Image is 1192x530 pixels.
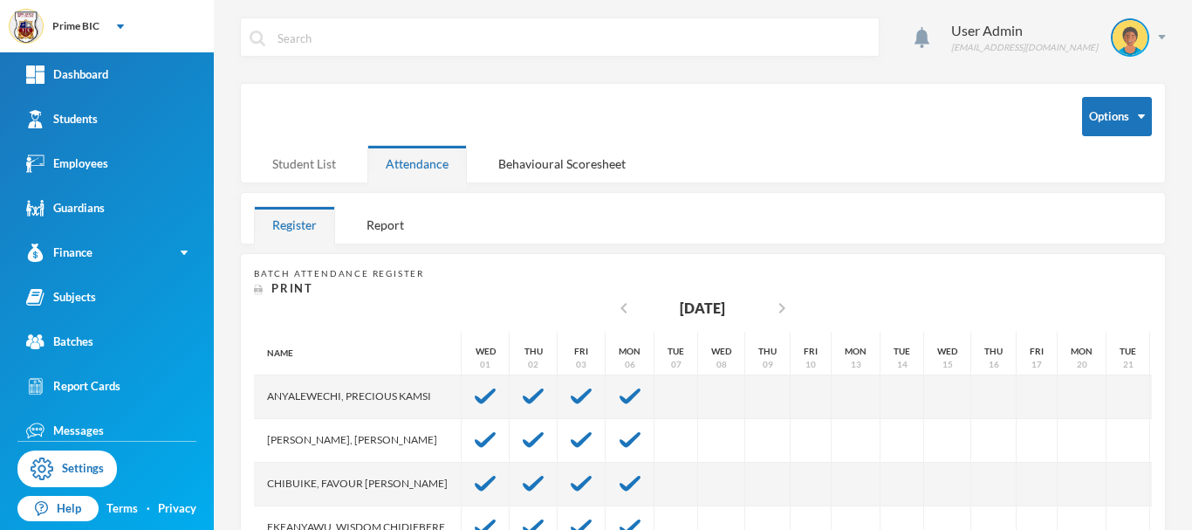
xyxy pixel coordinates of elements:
a: Help [17,496,99,522]
div: Thu [758,345,777,358]
div: Wed [711,345,731,358]
div: Fri [574,345,588,358]
div: Prime BIC [52,18,99,34]
button: Options [1082,97,1152,136]
span: Batch Attendance Register [254,268,424,279]
div: Mon [619,345,641,358]
div: Mon [845,345,867,358]
div: 15 [942,358,953,371]
i: chevron_left [613,298,634,319]
div: Behavioural Scoresheet [480,145,644,182]
div: [PERSON_NAME], [PERSON_NAME] [254,419,462,463]
a: Terms [106,500,138,518]
div: Guardians [26,199,105,217]
div: Batches [26,333,93,351]
div: 02 [528,358,538,371]
img: search [250,31,265,46]
div: Mon [1071,345,1093,358]
div: User Admin [951,20,1098,41]
div: Report Cards [26,377,120,396]
div: Fri [1030,345,1044,358]
div: Wed [476,345,496,358]
div: Anyalewechi, Precious Kamsi [254,375,462,419]
div: Subjects [26,288,96,306]
div: Attendance [367,145,467,182]
div: Dashboard [26,65,108,84]
div: 16 [989,358,999,371]
div: [DATE] [680,298,725,319]
div: 14 [897,358,908,371]
i: chevron_right [771,298,792,319]
div: Register [254,206,335,244]
img: logo [10,10,45,45]
div: 01 [480,358,490,371]
div: [EMAIL_ADDRESS][DOMAIN_NAME] [951,41,1098,54]
div: Students [26,110,98,128]
div: 21 [1123,358,1134,371]
div: 13 [851,358,861,371]
div: 17 [1031,358,1042,371]
div: · [147,500,150,518]
a: Settings [17,451,117,487]
div: Thu [984,345,1003,358]
div: 10 [805,358,816,371]
div: Tue [894,345,910,358]
div: Name [254,332,462,375]
div: 08 [716,358,727,371]
div: 20 [1077,358,1087,371]
div: 06 [625,358,635,371]
div: 03 [576,358,586,371]
div: Student List [254,145,354,182]
div: Tue [1120,345,1136,358]
div: Wed [937,345,957,358]
div: Finance [26,244,92,262]
input: Search [276,18,870,58]
span: Print [271,281,313,295]
div: 07 [671,358,682,371]
div: Tue [668,345,684,358]
a: Privacy [158,500,196,518]
div: Report [348,206,422,244]
img: STUDENT [1113,20,1147,55]
div: 09 [763,358,773,371]
div: Chibuike, Favour [PERSON_NAME] [254,463,462,506]
div: Fri [804,345,818,358]
div: Thu [524,345,543,358]
div: Employees [26,155,108,173]
div: Messages [26,422,104,440]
